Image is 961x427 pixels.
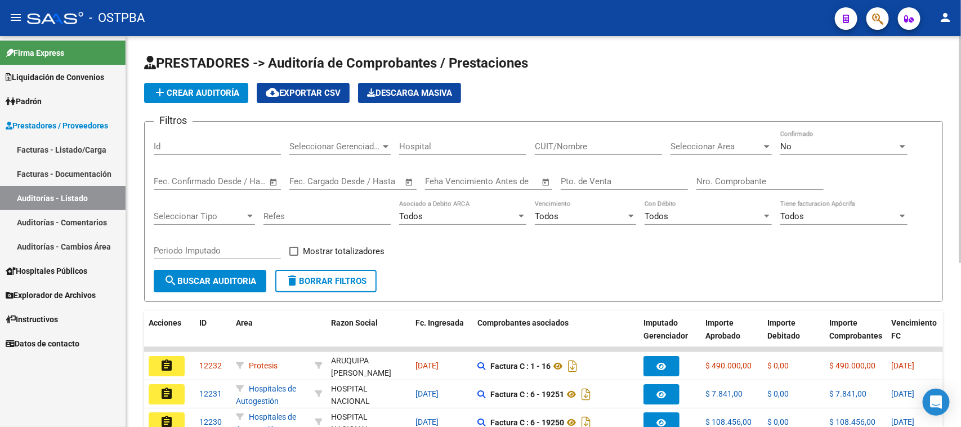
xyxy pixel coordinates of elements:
datatable-header-cell: Vencimiento FC [887,311,949,361]
span: Imputado Gerenciador [643,318,688,340]
span: Firma Express [6,47,64,59]
i: Descargar documento [579,385,593,403]
datatable-header-cell: Acciones [144,311,195,361]
strong: Factura C : 1 - 16 [490,362,551,371]
strong: Factura C : 6 - 19250 [490,418,564,427]
div: - 30635976809 [331,382,406,406]
span: Borrar Filtros [285,276,366,286]
input: End date [336,176,391,186]
span: Buscar Auditoria [164,276,256,286]
mat-icon: person [938,11,952,24]
button: Exportar CSV [257,83,350,103]
span: ID [199,318,207,327]
button: Borrar Filtros [275,270,377,292]
div: - 20929582668 [331,354,406,378]
mat-icon: cloud_download [266,86,279,99]
span: Area [236,318,253,327]
button: Descarga Masiva [358,83,461,103]
span: Importe Comprobantes [829,318,882,340]
datatable-header-cell: ID [195,311,231,361]
span: [DATE] [891,389,914,398]
input: End date [200,176,255,186]
span: $ 108.456,00 [705,417,752,426]
span: Todos [780,211,804,221]
span: $ 108.456,00 [829,417,875,426]
button: Crear Auditoría [144,83,248,103]
datatable-header-cell: Area [231,311,310,361]
span: Explorador de Archivos [6,289,96,301]
input: Start date [289,176,326,186]
span: $ 0,00 [767,361,789,370]
button: Open calendar [403,176,416,189]
span: $ 0,00 [767,417,789,426]
span: $ 490.000,00 [705,361,752,370]
app-download-masive: Descarga masiva de comprobantes (adjuntos) [358,83,461,103]
span: - OSTPBA [89,6,145,30]
span: Todos [645,211,668,221]
span: [DATE] [415,417,439,426]
datatable-header-cell: Imputado Gerenciador [639,311,701,361]
span: Mostrar totalizadores [303,244,385,258]
span: No [780,141,792,152]
span: $ 7.841,00 [705,389,743,398]
span: Todos [535,211,558,221]
button: Open calendar [540,176,553,189]
span: Seleccionar Tipo [154,211,245,221]
span: Comprobantes asociados [477,318,569,327]
span: 12231 [199,389,222,398]
span: Padrón [6,95,42,108]
datatable-header-cell: Importe Debitado [763,311,825,361]
span: Datos de contacto [6,337,79,350]
mat-icon: add [153,86,167,99]
div: Open Intercom Messenger [923,389,950,416]
span: Importe Debitado [767,318,800,340]
mat-icon: search [164,274,177,287]
datatable-header-cell: Fc. Ingresada [411,311,473,361]
mat-icon: menu [9,11,23,24]
mat-icon: assignment [160,387,173,401]
span: PRESTADORES -> Auditoría de Comprobantes / Prestaciones [144,55,528,71]
span: Liquidación de Convenios [6,71,104,83]
div: ARUQUIPA [PERSON_NAME] [PERSON_NAME] [331,354,406,393]
span: [DATE] [891,417,914,426]
i: Descargar documento [565,357,580,375]
span: Importe Aprobado [705,318,740,340]
mat-icon: delete [285,274,299,287]
datatable-header-cell: Importe Aprobado [701,311,763,361]
span: Seleccionar Area [671,141,762,152]
span: Exportar CSV [266,88,341,98]
span: [DATE] [415,389,439,398]
span: Razon Social [331,318,378,327]
span: Todos [399,211,423,221]
span: 12230 [199,417,222,426]
mat-icon: assignment [160,359,173,372]
span: Acciones [149,318,181,327]
button: Open calendar [267,176,280,189]
span: 12232 [199,361,222,370]
span: $ 490.000,00 [829,361,875,370]
button: Buscar Auditoria [154,270,266,292]
span: Protesis [249,361,278,370]
span: Fc. Ingresada [415,318,464,327]
span: $ 7.841,00 [829,389,866,398]
span: Seleccionar Gerenciador [289,141,381,152]
span: [DATE] [415,361,439,370]
strong: Factura C : 6 - 19251 [490,390,564,399]
span: Descarga Masiva [367,88,452,98]
span: Prestadores / Proveedores [6,119,108,132]
span: [DATE] [891,361,914,370]
span: Vencimiento FC [891,318,937,340]
span: Hospitales de Autogestión [236,384,296,406]
datatable-header-cell: Comprobantes asociados [473,311,639,361]
datatable-header-cell: Importe Comprobantes [825,311,887,361]
span: $ 0,00 [767,389,789,398]
span: Instructivos [6,313,58,326]
input: Start date [154,176,190,186]
span: Hospitales Públicos [6,265,87,277]
span: Crear Auditoría [153,88,239,98]
datatable-header-cell: Razon Social [327,311,411,361]
h3: Filtros [154,113,193,128]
